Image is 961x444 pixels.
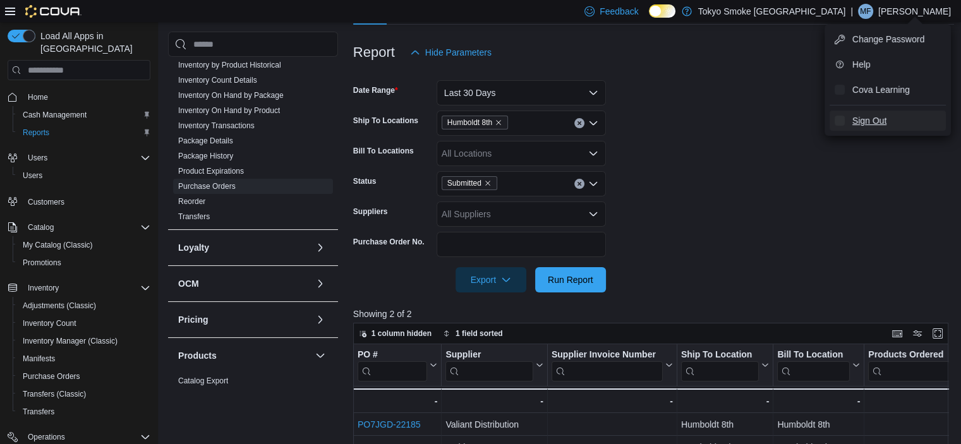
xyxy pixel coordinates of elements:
span: Transfers [23,407,54,417]
span: Purchase Orders [23,371,80,381]
span: Purchase Orders [18,369,150,384]
label: Purchase Order No. [353,237,425,247]
span: Operations [28,432,65,442]
h3: Loyalty [178,241,209,254]
button: Help [830,54,946,75]
span: Package Details [178,136,233,146]
label: Date Range [353,85,398,95]
a: Transfers [18,404,59,419]
span: Users [23,150,150,165]
span: Users [18,168,150,183]
a: Manifests [18,351,60,366]
span: Sign Out [852,114,886,127]
button: Clear input [574,179,584,189]
div: 22 [868,393,960,409]
span: Inventory On Hand by Product [178,105,280,116]
button: Loyalty [178,241,310,254]
div: - [445,393,543,409]
span: 1 field sorted [456,328,503,339]
label: Bill To Locations [353,146,414,156]
a: Reorder [178,197,205,206]
a: Package History [178,152,233,160]
a: Users [18,168,47,183]
h3: Products [178,349,217,362]
a: Adjustments (Classic) [18,298,101,313]
span: Inventory [23,280,150,296]
span: Transfers (Classic) [23,389,86,399]
button: Open list of options [588,118,598,128]
button: 1 field sorted [438,326,508,341]
span: Cash Management [23,110,87,120]
span: Adjustments (Classic) [23,301,96,311]
button: Cash Management [13,106,155,124]
button: Products Ordered [868,349,960,381]
span: Users [28,153,47,163]
span: Inventory Transactions [178,121,255,131]
button: Products [178,349,310,362]
span: Inventory Manager (Classic) [23,336,118,346]
div: Supplier [445,349,533,361]
a: Purchase Orders [18,369,85,384]
div: Products Ordered [868,349,950,381]
span: Help [852,58,871,71]
button: Open list of options [588,209,598,219]
button: Customers [3,192,155,210]
span: Humboldt 8th [447,116,492,129]
span: Transfers [18,404,150,419]
button: OCM [178,277,310,290]
a: Reports [18,125,54,140]
span: My Catalog (Classic) [23,240,93,250]
div: - [552,393,673,409]
button: Users [13,167,155,184]
h3: OCM [178,277,199,290]
button: Inventory [23,280,64,296]
button: My Catalog (Classic) [13,236,155,254]
button: Transfers [13,403,155,421]
div: PO # URL [358,349,427,381]
a: Cash Management [18,107,92,123]
div: - [777,393,860,409]
button: Catalog [3,219,155,236]
button: Keyboard shortcuts [890,326,905,341]
a: Inventory Transactions [178,121,255,130]
span: Inventory by Product Historical [178,60,281,70]
span: Reorder [178,196,205,207]
a: Inventory Count Details [178,76,257,85]
button: Last 30 Days [437,80,606,105]
span: My Catalog (Classic) [18,237,150,253]
button: Promotions [13,254,155,272]
div: Humboldt 8th [681,417,770,432]
span: Catalog [23,220,150,235]
div: Supplier [445,349,533,381]
button: Home [3,88,155,106]
span: Purchase Orders [178,181,236,191]
button: Inventory Manager (Classic) [13,332,155,350]
a: Home [23,90,53,105]
span: Inventory Count [18,316,150,331]
button: Enter fullscreen [930,326,945,341]
button: Inventory [3,279,155,297]
span: Customers [28,197,64,207]
button: Purchase Orders [13,368,155,385]
a: My Catalog (Classic) [18,237,98,253]
button: Manifests [13,350,155,368]
span: Transfers [178,212,210,222]
div: - [681,393,770,409]
button: Loyalty [313,240,328,255]
p: Tokyo Smoke [GEOGRAPHIC_DATA] [698,4,846,19]
span: Load All Apps in [GEOGRAPHIC_DATA] [35,30,150,55]
div: Valiant Distribution [445,417,543,432]
button: Export [456,267,526,292]
button: Open list of options [588,148,598,159]
button: Catalog [23,220,59,235]
span: Submitted [447,177,481,189]
img: Cova [25,5,82,18]
button: Transfers (Classic) [13,385,155,403]
div: PO # [358,349,427,361]
span: Catalog [28,222,54,232]
button: Change Password [830,29,946,49]
a: Transfers [178,212,210,221]
span: Manifests [18,351,150,366]
input: Dark Mode [649,4,675,18]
